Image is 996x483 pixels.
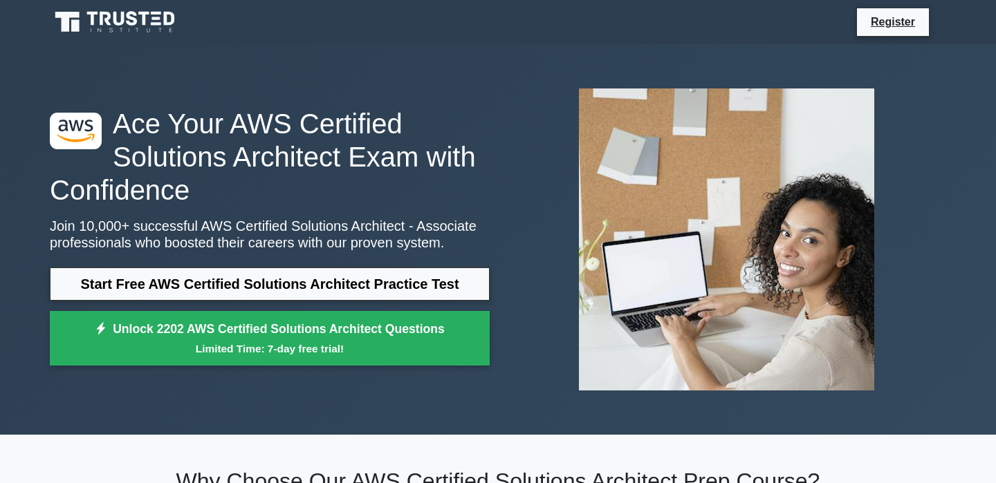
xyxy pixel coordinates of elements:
[67,341,472,357] small: Limited Time: 7-day free trial!
[50,218,490,251] p: Join 10,000+ successful AWS Certified Solutions Architect - Associate professionals who boosted t...
[50,267,490,301] a: Start Free AWS Certified Solutions Architect Practice Test
[863,13,923,30] a: Register
[50,107,490,207] h1: Ace Your AWS Certified Solutions Architect Exam with Confidence
[50,311,490,366] a: Unlock 2202 AWS Certified Solutions Architect QuestionsLimited Time: 7-day free trial!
